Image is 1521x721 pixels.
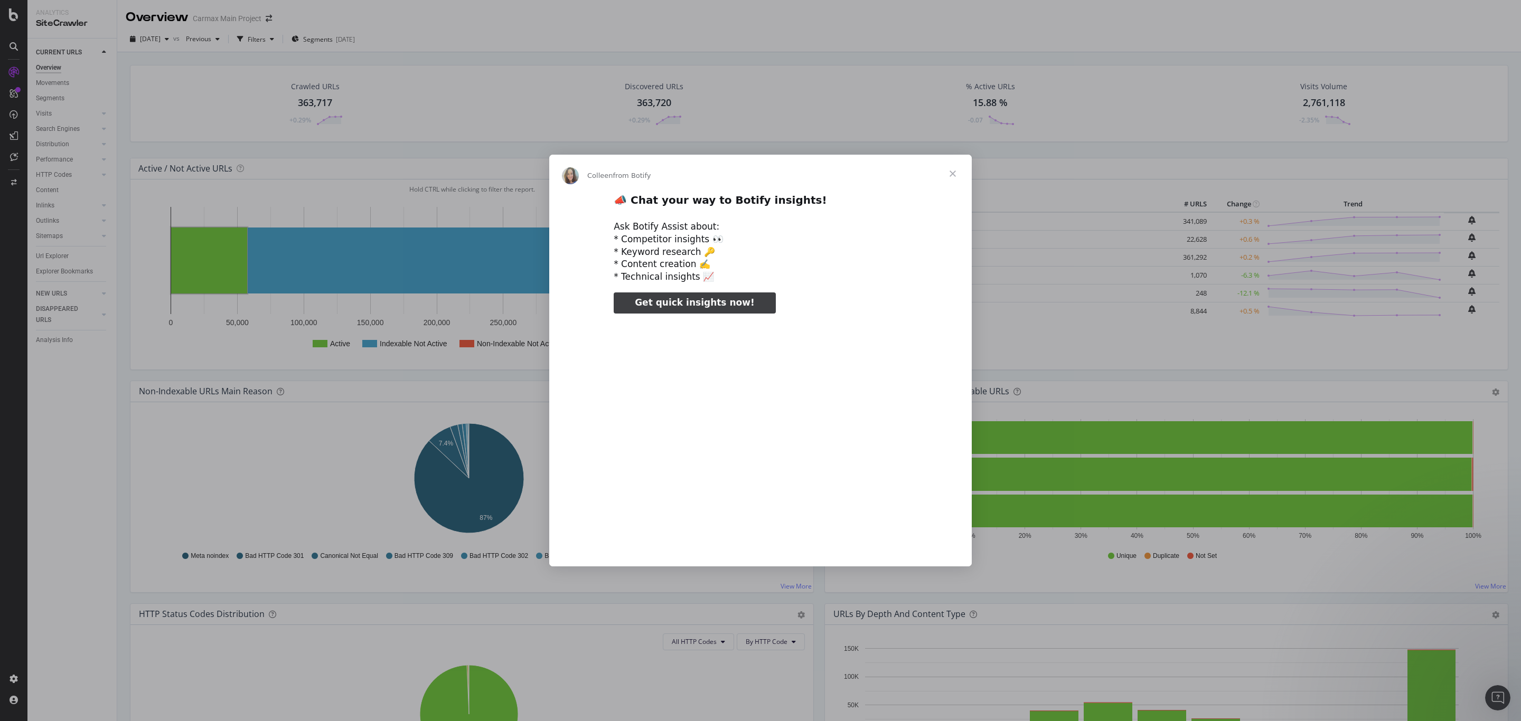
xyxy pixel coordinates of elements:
[613,172,651,179] span: from Botify
[540,322,981,543] video: Play video
[614,221,907,283] div: Ask Botify Assist about: * Competitor insights 👀 * Keyword research 🔑 * Content creation ✍️ * Tec...
[635,297,754,308] span: Get quick insights now!
[614,292,775,314] a: Get quick insights now!
[934,155,972,193] span: Close
[587,172,613,179] span: Colleen
[614,193,907,213] h2: 📣 Chat your way to Botify insights!
[562,167,579,184] img: Profile image for Colleen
